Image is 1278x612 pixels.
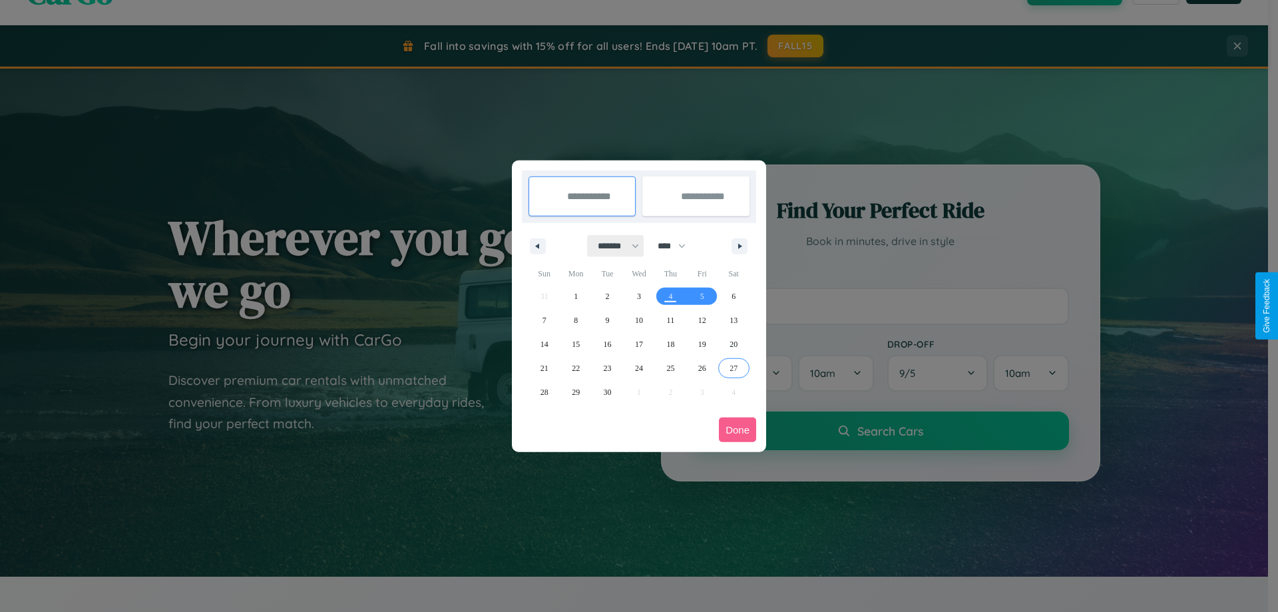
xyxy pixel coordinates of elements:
button: 3 [623,284,654,308]
span: Fri [686,263,718,284]
span: 6 [732,284,736,308]
button: 29 [560,380,591,404]
button: 1 [560,284,591,308]
span: 15 [572,332,580,356]
div: Give Feedback [1262,279,1271,333]
span: 24 [635,356,643,380]
button: 9 [592,308,623,332]
span: 7 [542,308,546,332]
span: Sun [529,263,560,284]
button: Done [719,418,756,442]
span: 23 [604,356,612,380]
button: 18 [655,332,686,356]
span: 1 [574,284,578,308]
span: 13 [730,308,738,332]
button: 8 [560,308,591,332]
button: 28 [529,380,560,404]
button: 11 [655,308,686,332]
span: 16 [604,332,612,356]
span: 5 [700,284,704,308]
button: 23 [592,356,623,380]
span: 14 [540,332,548,356]
span: 18 [666,332,674,356]
button: 15 [560,332,591,356]
button: 26 [686,356,718,380]
span: 20 [730,332,738,356]
button: 17 [623,332,654,356]
button: 10 [623,308,654,332]
span: 11 [667,308,675,332]
button: 14 [529,332,560,356]
button: 6 [718,284,749,308]
button: 16 [592,332,623,356]
span: 26 [698,356,706,380]
span: 28 [540,380,548,404]
button: 25 [655,356,686,380]
button: 7 [529,308,560,332]
button: 27 [718,356,749,380]
span: 10 [635,308,643,332]
span: 25 [666,356,674,380]
button: 20 [718,332,749,356]
span: 9 [606,308,610,332]
span: 30 [604,380,612,404]
span: Mon [560,263,591,284]
span: 2 [606,284,610,308]
span: 8 [574,308,578,332]
span: 12 [698,308,706,332]
button: 2 [592,284,623,308]
span: Sat [718,263,749,284]
span: 29 [572,380,580,404]
span: Wed [623,263,654,284]
span: 19 [698,332,706,356]
button: 13 [718,308,749,332]
span: 3 [637,284,641,308]
span: 4 [668,284,672,308]
span: 22 [572,356,580,380]
span: Thu [655,263,686,284]
span: Tue [592,263,623,284]
span: 21 [540,356,548,380]
button: 30 [592,380,623,404]
button: 19 [686,332,718,356]
button: 5 [686,284,718,308]
button: 4 [655,284,686,308]
button: 24 [623,356,654,380]
button: 12 [686,308,718,332]
button: 21 [529,356,560,380]
span: 17 [635,332,643,356]
button: 22 [560,356,591,380]
span: 27 [730,356,738,380]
